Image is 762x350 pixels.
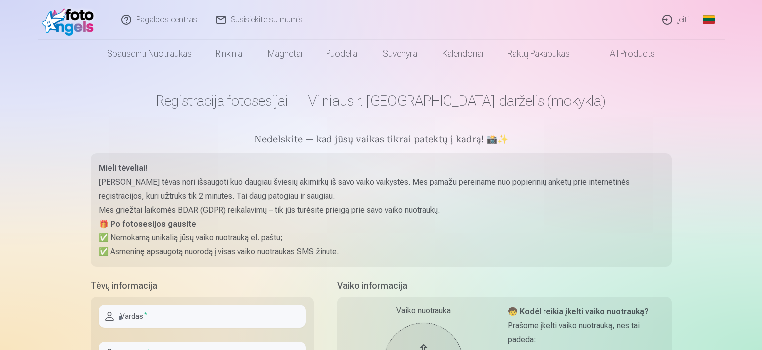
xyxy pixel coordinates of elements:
[371,40,431,68] a: Suvenyrai
[91,92,672,110] h1: Registracija fotosesijai — Vilniaus r. [GEOGRAPHIC_DATA]-darželis (mokykla)
[582,40,667,68] a: All products
[99,219,196,229] strong: 🎁 Po fotosesijos gausite
[431,40,495,68] a: Kalendoriai
[495,40,582,68] a: Raktų pakabukas
[99,175,664,203] p: [PERSON_NAME] tėvas nori išsaugoti kuo daugiau šviesių akimirkų iš savo vaiko vaikystės. Mes pama...
[337,279,672,293] h5: Vaiko informacija
[99,245,664,259] p: ✅ Asmeninę apsaugotą nuorodą į visas vaiko nuotraukas SMS žinute.
[42,4,99,36] img: /fa2
[95,40,204,68] a: Spausdinti nuotraukas
[99,163,147,173] strong: Mieli tėveliai!
[91,133,672,147] h5: Nedelskite — kad jūsų vaikas tikrai patektų į kadrą! 📸✨
[99,203,664,217] p: Mes griežtai laikomės BDAR (GDPR) reikalavimų – tik jūs turėsite prieigą prie savo vaiko nuotraukų.
[314,40,371,68] a: Puodeliai
[508,319,664,347] p: Prašome įkelti vaiko nuotrauką, nes tai padeda:
[91,279,314,293] h5: Tėvų informacija
[99,231,664,245] p: ✅ Nemokamą unikalią jūsų vaiko nuotrauką el. paštu;
[204,40,256,68] a: Rinkiniai
[256,40,314,68] a: Magnetai
[345,305,502,317] div: Vaiko nuotrauka
[508,307,649,316] strong: 🧒 Kodėl reikia įkelti vaiko nuotrauką?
